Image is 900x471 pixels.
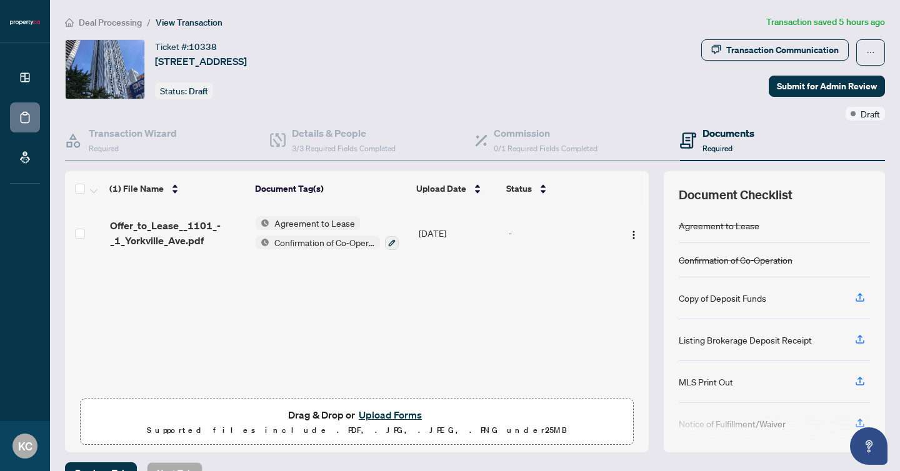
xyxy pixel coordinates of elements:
[88,423,626,438] p: Supported files include .PDF, .JPG, .JPEG, .PNG under 25 MB
[777,76,877,96] span: Submit for Admin Review
[769,76,885,97] button: Submit for Admin Review
[494,144,597,153] span: 0/1 Required Fields Completed
[292,144,396,153] span: 3/3 Required Fields Completed
[624,223,644,243] button: Logo
[702,126,754,141] h4: Documents
[726,40,839,60] div: Transaction Communication
[679,219,759,232] div: Agreement to Lease
[155,82,213,99] div: Status:
[679,375,733,389] div: MLS Print Out
[155,39,217,54] div: Ticket #:
[256,235,269,249] img: Status Icon
[288,407,426,423] span: Drag & Drop or
[355,407,426,423] button: Upload Forms
[10,19,40,26] img: logo
[861,107,880,121] span: Draft
[679,186,792,204] span: Document Checklist
[414,206,504,260] td: [DATE]
[629,230,639,240] img: Logo
[679,253,792,267] div: Confirmation of Co-Operation
[766,15,885,29] article: Transaction saved 5 hours ago
[65,18,74,27] span: home
[269,235,380,249] span: Confirmation of Co-Operation
[156,17,222,28] span: View Transaction
[416,182,466,196] span: Upload Date
[494,126,597,141] h4: Commission
[256,216,269,230] img: Status Icon
[189,86,208,97] span: Draft
[89,126,177,141] h4: Transaction Wizard
[679,291,766,305] div: Copy of Deposit Funds
[501,171,613,206] th: Status
[292,126,396,141] h4: Details & People
[18,437,32,455] span: KC
[256,216,399,250] button: Status IconAgreement to LeaseStatus IconConfirmation of Co-Operation
[866,48,875,57] span: ellipsis
[79,17,142,28] span: Deal Processing
[104,171,249,206] th: (1) File Name
[109,182,164,196] span: (1) File Name
[189,41,217,52] span: 10338
[110,218,246,248] span: Offer_to_Lease__1101_-_1_Yorkville_Ave.pdf
[81,399,633,445] span: Drag & Drop orUpload FormsSupported files include .PDF, .JPG, .JPEG, .PNG under25MB
[411,171,501,206] th: Upload Date
[66,40,144,99] img: IMG-C12360628_1.jpg
[147,15,151,29] li: /
[155,54,247,69] span: [STREET_ADDRESS]
[506,182,532,196] span: Status
[701,39,849,61] button: Transaction Communication
[702,144,732,153] span: Required
[250,171,412,206] th: Document Tag(s)
[509,226,612,240] div: -
[89,144,119,153] span: Required
[679,417,786,430] div: Notice of Fulfillment/Waiver
[269,216,360,230] span: Agreement to Lease
[850,427,887,465] button: Open asap
[679,333,812,347] div: Listing Brokerage Deposit Receipt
